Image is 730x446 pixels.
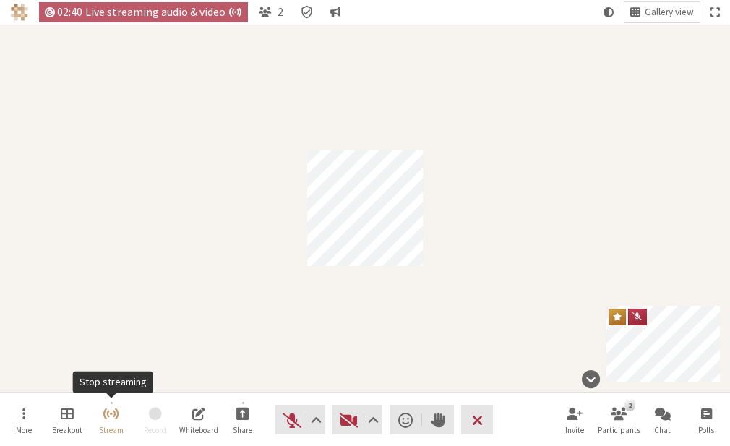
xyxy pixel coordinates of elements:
[179,426,218,434] span: Whiteboard
[598,400,639,439] button: Open participant list
[179,400,219,439] button: Open shared whiteboard
[85,6,242,18] span: Live streaming audio & video
[698,426,714,434] span: Polls
[624,399,635,411] div: 2
[223,400,263,439] button: Start sharing
[52,426,82,434] span: Breakout
[577,363,605,395] button: Hide
[57,6,82,18] span: 02:40
[99,426,124,434] span: Stream
[39,2,248,22] div: Timer
[565,426,584,434] span: Invite
[654,426,671,434] span: Chat
[624,2,700,22] button: Change layout
[144,426,166,434] span: Record
[422,405,455,434] button: Raise hand
[228,7,242,18] span: Auto broadcast is active
[253,2,289,22] button: Open participant list
[47,400,87,439] button: Manage Breakout Rooms
[645,7,694,18] span: Gallery view
[4,400,44,439] button: Open menu
[364,405,382,434] button: Video setting
[705,2,725,22] button: Fullscreen
[11,4,28,21] img: Iotum
[294,2,319,22] div: Meeting details Encryption enabled
[325,2,346,22] button: Conversation
[643,400,683,439] button: Open chat
[275,405,325,434] button: Unmute (Alt+A)
[278,6,283,18] span: 2
[554,400,595,439] button: Invite participants (Alt+I)
[307,405,325,434] button: Audio settings
[233,426,252,434] span: Share
[16,426,32,434] span: More
[598,2,619,22] button: Using system theme
[91,400,132,439] button: Stop streaming
[390,405,422,434] button: Send a reaction
[686,400,726,439] button: Open poll
[135,400,176,439] button: Unable to start recording without first stopping streaming
[332,405,382,434] button: Start video (Alt+V)
[598,426,640,434] span: Participants
[461,405,494,434] button: End or leave meeting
